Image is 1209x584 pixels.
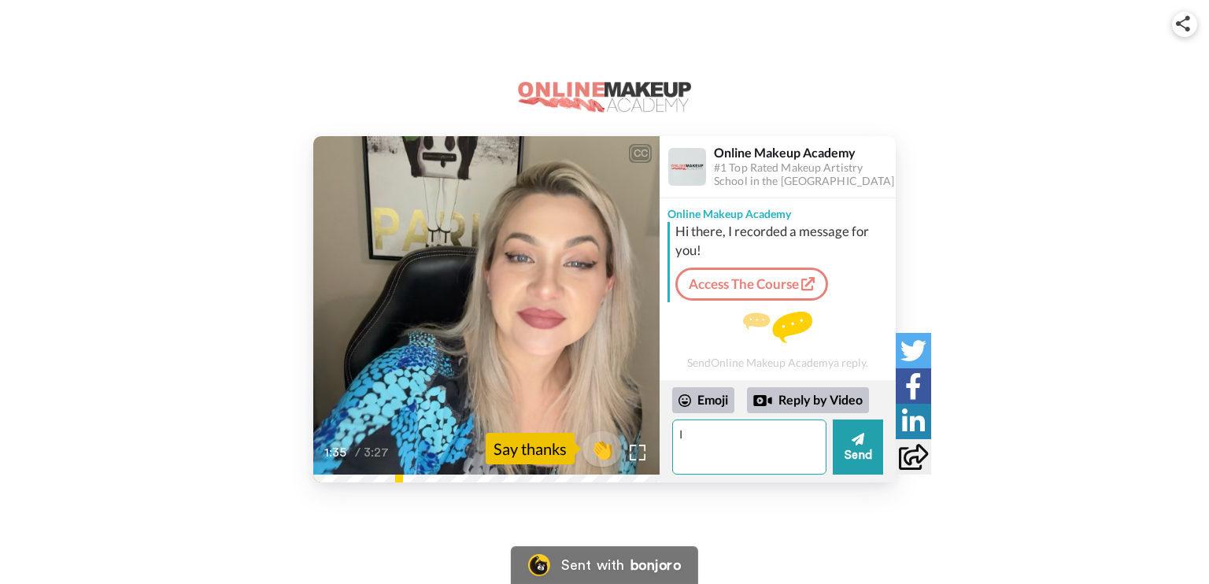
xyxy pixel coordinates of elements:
[747,387,869,414] div: Reply by Video
[630,146,650,161] div: CC
[743,312,812,343] img: message.svg
[582,431,622,467] button: 👏
[675,268,828,301] a: Access The Course
[753,391,772,410] div: Reply by Video
[324,443,352,462] span: 1:35
[660,198,896,222] div: Online Makeup Academy
[672,420,826,475] textarea: I did
[714,161,895,188] div: #1 Top Rated Makeup Artistry School in the [GEOGRAPHIC_DATA]
[364,443,391,462] span: 3:27
[833,420,883,475] button: Send
[668,148,706,186] img: Profile Image
[660,309,896,372] div: Send Online Makeup Academy a reply.
[355,443,360,462] span: /
[672,387,734,412] div: Emoji
[714,145,895,160] div: Online Makeup Academy
[675,222,892,260] div: Hi there, I recorded a message for you!
[486,433,575,464] div: Say thanks
[630,445,645,460] img: Full screen
[1176,16,1190,31] img: ic_share.svg
[582,436,622,461] span: 👏
[518,82,691,112] img: logo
